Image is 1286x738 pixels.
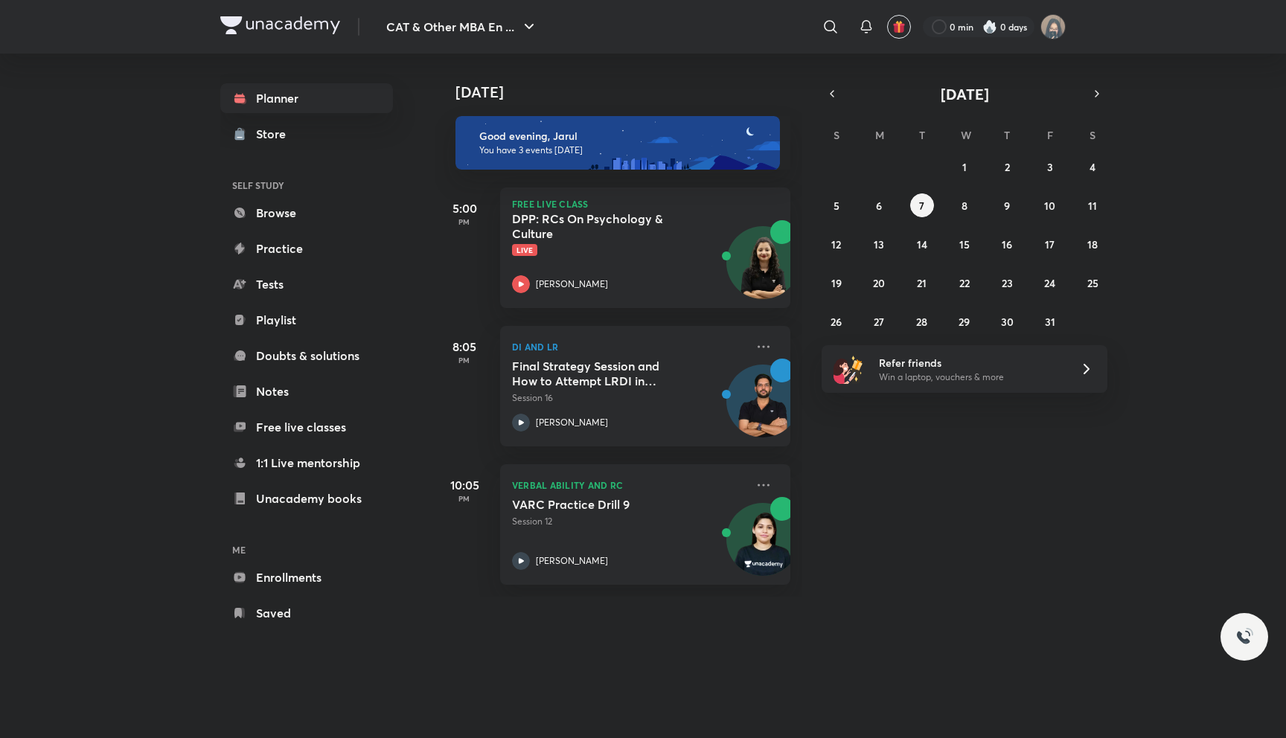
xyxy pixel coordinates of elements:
[834,354,863,384] img: referral
[536,554,608,568] p: [PERSON_NAME]
[479,129,767,143] h6: Good evening, Jarul
[220,16,340,38] a: Company Logo
[220,537,393,562] h6: ME
[220,83,393,113] a: Planner
[1081,271,1104,295] button: October 25, 2025
[962,160,967,174] abbr: October 1, 2025
[1087,276,1098,290] abbr: October 25, 2025
[1047,128,1053,142] abbr: Friday
[220,173,393,198] h6: SELF STUDY
[879,370,1062,384] p: Win a laptop, vouchers & more
[874,315,884,329] abbr: October 27, 2025
[1044,276,1055,290] abbr: October 24, 2025
[959,276,970,290] abbr: October 22, 2025
[879,355,1062,370] h6: Refer friends
[220,305,393,335] a: Playlist
[962,199,967,213] abbr: October 8, 2025
[1040,14,1066,39] img: Jarul Jangid
[831,276,842,290] abbr: October 19, 2025
[512,359,697,388] h5: Final Strategy Session and How to Attempt LRDI in Actual CAT Exam
[1081,232,1104,256] button: October 18, 2025
[995,193,1019,217] button: October 9, 2025
[220,376,393,406] a: Notes
[220,198,393,228] a: Browse
[1235,628,1253,646] img: ttu
[435,476,494,494] h5: 10:05
[917,237,927,251] abbr: October 14, 2025
[435,338,494,356] h5: 8:05
[435,356,494,365] p: PM
[1088,199,1097,213] abbr: October 11, 2025
[941,84,989,104] span: [DATE]
[1044,199,1055,213] abbr: October 10, 2025
[220,448,393,478] a: 1:1 Live mentorship
[953,309,976,333] button: October 29, 2025
[867,309,891,333] button: October 27, 2025
[834,128,839,142] abbr: Sunday
[842,83,1087,104] button: [DATE]
[1038,309,1062,333] button: October 31, 2025
[220,341,393,370] a: Doubts & solutions
[455,83,805,101] h4: [DATE]
[834,199,839,213] abbr: October 5, 2025
[995,271,1019,295] button: October 23, 2025
[220,119,393,149] a: Store
[479,144,767,156] p: You have 3 events [DATE]
[995,155,1019,179] button: October 2, 2025
[825,193,848,217] button: October 5, 2025
[959,315,970,329] abbr: October 29, 2025
[1004,128,1010,142] abbr: Thursday
[1004,199,1010,213] abbr: October 9, 2025
[220,234,393,263] a: Practice
[512,338,746,356] p: DI and LR
[1081,193,1104,217] button: October 11, 2025
[256,125,295,143] div: Store
[867,193,891,217] button: October 6, 2025
[953,193,976,217] button: October 8, 2025
[1005,160,1010,174] abbr: October 2, 2025
[1045,237,1055,251] abbr: October 17, 2025
[874,237,884,251] abbr: October 13, 2025
[220,16,340,34] img: Company Logo
[831,237,841,251] abbr: October 12, 2025
[919,128,925,142] abbr: Tuesday
[917,276,927,290] abbr: October 21, 2025
[875,128,884,142] abbr: Monday
[1045,315,1055,329] abbr: October 31, 2025
[536,277,608,291] p: [PERSON_NAME]
[512,515,746,528] p: Session 12
[727,511,799,583] img: Avatar
[377,12,547,42] button: CAT & Other MBA En ...
[910,309,934,333] button: October 28, 2025
[995,309,1019,333] button: October 30, 2025
[455,116,780,170] img: evening
[919,199,924,213] abbr: October 7, 2025
[1090,160,1095,174] abbr: October 4, 2025
[825,232,848,256] button: October 12, 2025
[1001,315,1014,329] abbr: October 30, 2025
[910,271,934,295] button: October 21, 2025
[512,199,778,208] p: FREE LIVE CLASS
[512,497,697,512] h5: VARC Practice Drill 9
[435,494,494,503] p: PM
[1002,276,1013,290] abbr: October 23, 2025
[892,20,906,33] img: avatar
[1038,155,1062,179] button: October 3, 2025
[220,484,393,513] a: Unacademy books
[435,199,494,217] h5: 5:00
[1087,237,1098,251] abbr: October 18, 2025
[961,128,971,142] abbr: Wednesday
[959,237,970,251] abbr: October 15, 2025
[220,269,393,299] a: Tests
[953,271,976,295] button: October 22, 2025
[220,412,393,442] a: Free live classes
[825,271,848,295] button: October 19, 2025
[910,232,934,256] button: October 14, 2025
[512,244,537,256] span: Live
[831,315,842,329] abbr: October 26, 2025
[1038,232,1062,256] button: October 17, 2025
[435,217,494,226] p: PM
[1081,155,1104,179] button: October 4, 2025
[512,391,746,405] p: Session 16
[727,373,799,444] img: Avatar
